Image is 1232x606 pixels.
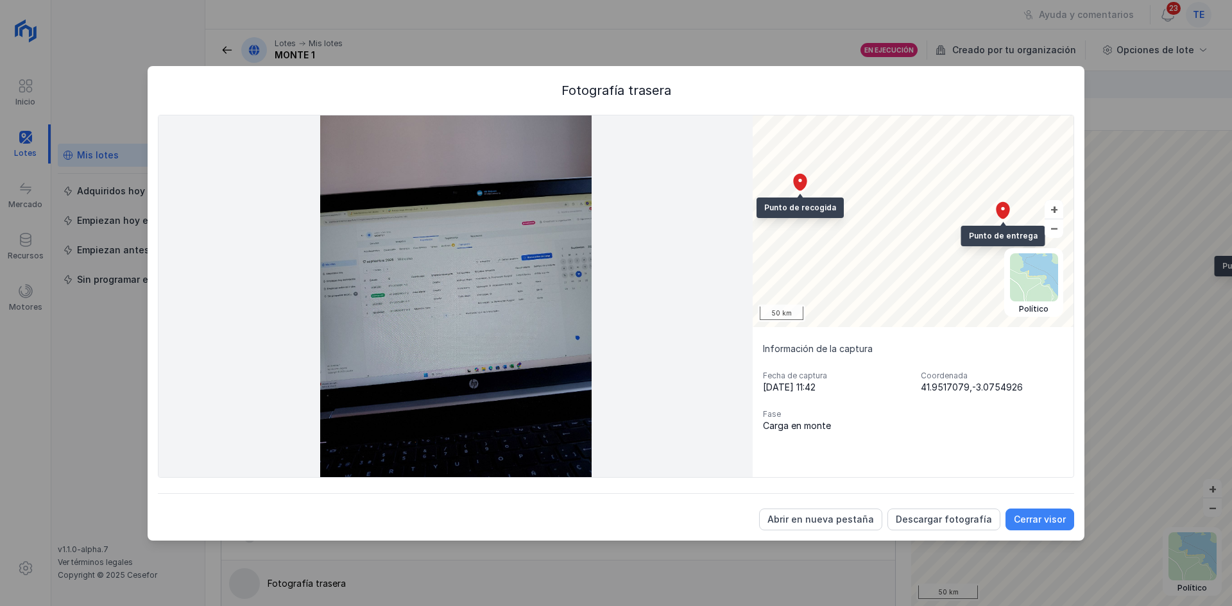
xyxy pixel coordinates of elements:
div: 41.9517079,-3.0754926 [921,381,1063,394]
div: Político [1010,304,1058,314]
div: Fotografía trasera [158,81,1074,99]
div: Carga en monte [763,419,905,432]
div: Descargar fotografía [896,513,992,526]
div: Cerrar visor [1014,513,1066,526]
div: Fecha de captura [763,371,905,381]
div: Fase [763,409,905,419]
button: + [1045,200,1063,219]
div: Coordenada [921,371,1063,381]
div: Abrir en nueva pestaña [767,513,874,526]
button: Cerrar visor [1005,509,1074,530]
button: – [1045,219,1063,238]
button: Descargar fotografía [887,509,1000,530]
div: [DATE] 11:42 [763,381,905,394]
button: Abrir en nueva pestaña [759,509,882,530]
img: political.webp [1010,253,1058,301]
div: Información de la captura [763,342,1063,355]
img: https://storage.googleapis.com/prod---trucker-nemus.appspot.com/images/619/619-2.jpg?X-Goog-Algor... [158,115,753,477]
